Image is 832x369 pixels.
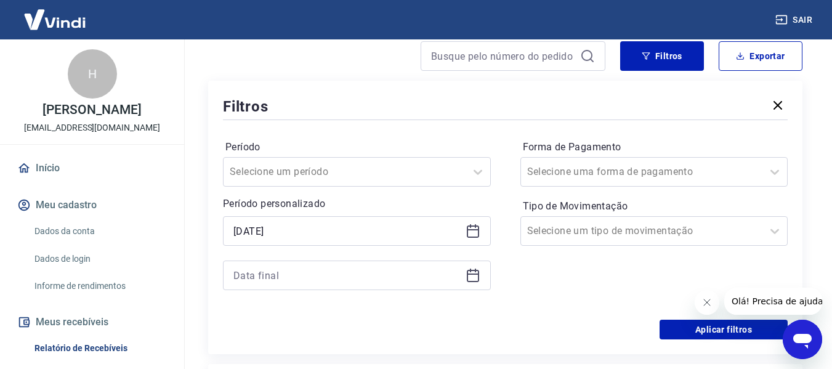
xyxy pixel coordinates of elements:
a: Dados de login [30,246,169,272]
button: Exportar [719,41,802,71]
label: Forma de Pagamento [523,140,786,155]
iframe: Fechar mensagem [695,290,719,315]
a: Relatório de Recebíveis [30,336,169,361]
input: Data inicial [233,222,461,240]
p: [EMAIL_ADDRESS][DOMAIN_NAME] [24,121,160,134]
a: Início [15,155,169,182]
p: Período personalizado [223,197,491,211]
iframe: Botão para abrir a janela de mensagens [783,320,822,359]
button: Filtros [620,41,704,71]
a: Dados da conta [30,219,169,244]
label: Tipo de Movimentação [523,199,786,214]
h5: Filtros [223,97,269,116]
button: Aplicar filtros [660,320,788,339]
span: Olá! Precisa de ajuda? [7,9,103,18]
p: [PERSON_NAME] [42,103,141,116]
input: Busque pelo número do pedido [431,47,575,65]
iframe: Mensagem da empresa [724,288,822,315]
button: Meu cadastro [15,192,169,219]
div: H [68,49,117,99]
button: Meus recebíveis [15,309,169,336]
a: Informe de rendimentos [30,274,169,299]
label: Período [225,140,488,155]
input: Data final [233,266,461,285]
button: Sair [773,9,817,31]
img: Vindi [15,1,95,38]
